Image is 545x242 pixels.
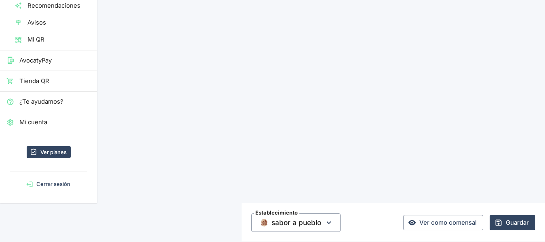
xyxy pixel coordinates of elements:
span: Tienda QR [19,77,90,86]
span: Mi QR [27,35,90,44]
a: Ver planes [27,146,71,159]
span: sabor a pueblo [271,217,321,229]
span: Establecimiento [254,210,299,215]
span: sabor a pueblo [251,213,341,232]
span: AvocatyPay [19,56,90,65]
a: Ver como comensal [403,215,483,230]
span: Recomendaciones [27,1,90,10]
span: Mi cuenta [19,118,90,127]
button: EstablecimientoThumbnailsabor a pueblo [251,213,341,232]
img: Thumbnail [260,219,268,227]
button: Guardar [490,215,535,230]
button: Cerrar sesión [3,178,94,190]
span: ¿Te ayudamos? [19,97,90,106]
span: Avisos [27,18,90,27]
